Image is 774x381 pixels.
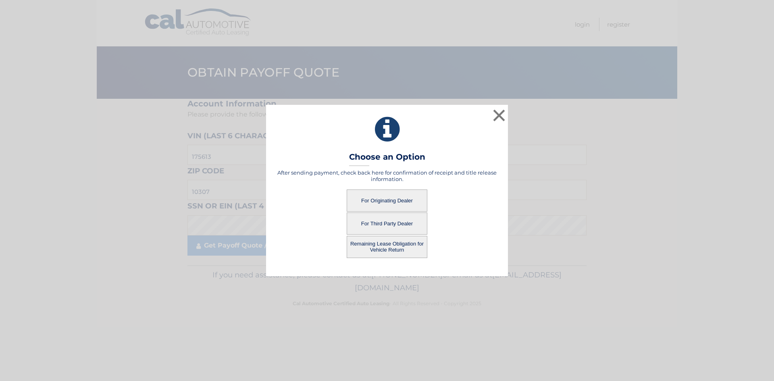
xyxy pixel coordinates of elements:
[491,107,507,123] button: ×
[349,152,425,166] h3: Choose an Option
[276,169,498,182] h5: After sending payment, check back here for confirmation of receipt and title release information.
[347,189,427,212] button: For Originating Dealer
[347,212,427,235] button: For Third Party Dealer
[347,236,427,258] button: Remaining Lease Obligation for Vehicle Return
